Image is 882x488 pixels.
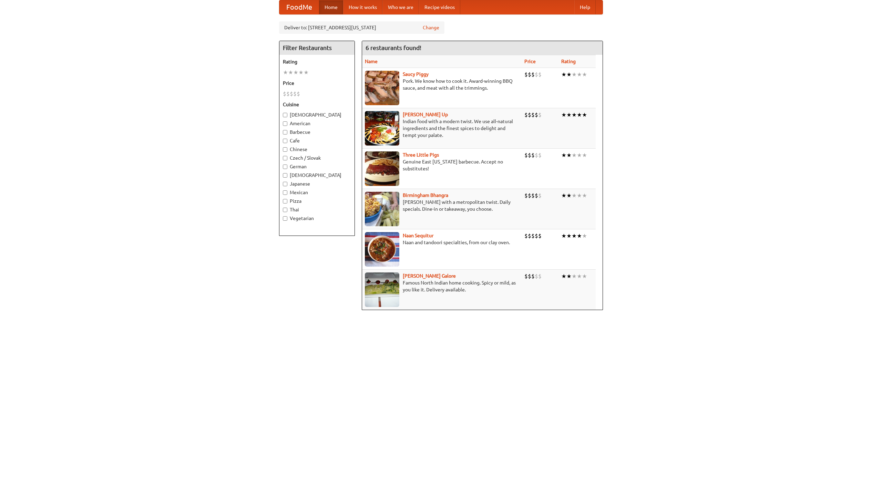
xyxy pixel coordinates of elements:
[577,71,582,78] li: ★
[577,151,582,159] li: ★
[298,69,304,76] li: ★
[423,24,439,31] a: Change
[283,130,287,135] input: Barbecue
[283,216,287,221] input: Vegetarian
[283,80,351,87] h5: Price
[293,90,297,98] li: $
[365,192,399,226] img: bhangra.jpg
[304,69,309,76] li: ★
[524,232,528,240] li: $
[531,111,535,119] li: $
[572,71,577,78] li: ★
[524,59,536,64] a: Price
[528,272,531,280] li: $
[561,151,566,159] li: ★
[524,272,528,280] li: $
[566,192,572,199] li: ★
[365,279,519,293] p: Famous North Indian home cooking. Spicy or mild, as you like it. Delivery available.
[283,90,286,98] li: $
[538,192,542,199] li: $
[528,192,531,199] li: $
[538,111,542,119] li: $
[566,71,572,78] li: ★
[528,232,531,240] li: $
[366,44,421,51] ng-pluralize: 6 restaurants found!
[365,151,399,186] img: littlepigs.jpg
[524,111,528,119] li: $
[283,111,351,118] label: [DEMOGRAPHIC_DATA]
[561,111,566,119] li: ★
[528,151,531,159] li: $
[577,272,582,280] li: ★
[283,206,351,213] label: Thai
[365,71,399,105] img: saucy.jpg
[535,111,538,119] li: $
[572,272,577,280] li: ★
[403,112,448,117] a: [PERSON_NAME] Up
[572,111,577,119] li: ★
[283,147,287,152] input: Chinese
[365,59,378,64] a: Name
[538,151,542,159] li: $
[535,151,538,159] li: $
[290,90,293,98] li: $
[283,120,351,127] label: American
[283,199,287,203] input: Pizza
[279,0,319,14] a: FoodMe
[283,69,288,76] li: ★
[531,272,535,280] li: $
[283,172,351,179] label: [DEMOGRAPHIC_DATA]
[524,192,528,199] li: $
[535,272,538,280] li: $
[283,190,287,195] input: Mexican
[566,151,572,159] li: ★
[535,192,538,199] li: $
[524,71,528,78] li: $
[283,182,287,186] input: Japanese
[283,208,287,212] input: Thai
[566,232,572,240] li: ★
[279,41,355,55] h4: Filter Restaurants
[283,165,287,169] input: German
[561,192,566,199] li: ★
[403,152,439,158] a: Three Little Pigs
[283,180,351,187] label: Japanese
[577,232,582,240] li: ★
[403,273,456,279] b: [PERSON_NAME] Galore
[283,156,287,160] input: Czech / Slovak
[577,192,582,199] li: ★
[365,111,399,146] img: curryup.jpg
[528,71,531,78] li: $
[365,158,519,172] p: Genuine East [US_STATE] barbecue. Accept no substitutes!
[319,0,343,14] a: Home
[283,163,351,170] label: German
[582,71,587,78] li: ★
[538,71,542,78] li: $
[283,155,351,161] label: Czech / Slovak
[582,192,587,199] li: ★
[403,192,448,198] a: Birmingham Bhangra
[531,151,535,159] li: $
[403,233,433,238] a: Naan Sequitur
[577,111,582,119] li: ★
[283,173,287,178] input: [DEMOGRAPHIC_DATA]
[535,232,538,240] li: $
[572,192,577,199] li: ★
[531,71,535,78] li: $
[283,121,287,126] input: American
[283,146,351,153] label: Chinese
[288,69,293,76] li: ★
[343,0,382,14] a: How it works
[538,232,542,240] li: $
[561,232,566,240] li: ★
[582,232,587,240] li: ★
[283,215,351,222] label: Vegetarian
[283,113,287,117] input: [DEMOGRAPHIC_DATA]
[365,78,519,91] p: Pork. We know how to cook it. Award-winning BBQ sauce, and meat with all the trimmings.
[574,0,596,14] a: Help
[561,59,576,64] a: Rating
[283,139,287,143] input: Cafe
[365,232,399,267] img: naansequitur.jpg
